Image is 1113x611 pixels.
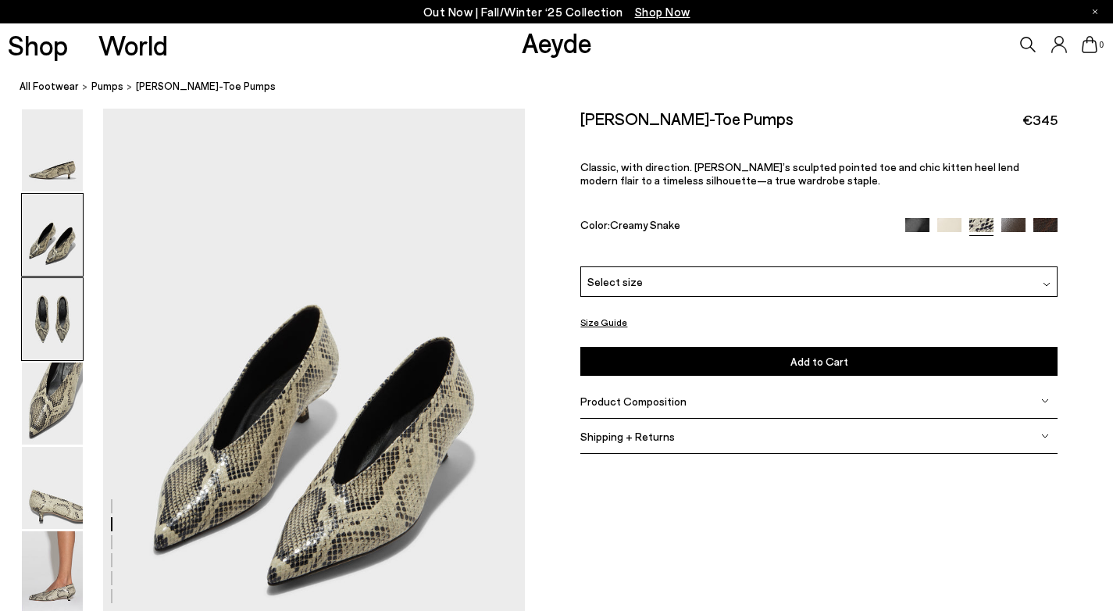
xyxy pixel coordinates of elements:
span: Product Composition [580,395,687,408]
img: Clara Pointed-Toe Pumps - Image 4 [22,363,83,445]
span: Shipping + Returns [580,430,675,443]
img: Clara Pointed-Toe Pumps - Image 2 [22,194,83,276]
img: svg%3E [1041,432,1049,440]
span: 0 [1097,41,1105,49]
img: svg%3E [1043,280,1051,288]
p: Classic, with direction. [PERSON_NAME]’s sculpted pointed toe and chic kitten heel lend modern fl... [580,160,1057,187]
span: Select size [587,273,643,290]
p: Out Now | Fall/Winter ‘25 Collection [423,2,690,22]
img: Clara Pointed-Toe Pumps - Image 5 [22,447,83,529]
nav: breadcrumb [20,66,1113,109]
img: svg%3E [1041,397,1049,405]
img: Clara Pointed-Toe Pumps - Image 1 [22,109,83,191]
span: €345 [1022,110,1058,130]
a: Shop [8,31,68,59]
img: Clara Pointed-Toe Pumps - Image 3 [22,278,83,360]
button: Size Guide [580,313,627,332]
a: Aeyde [522,26,592,59]
span: Navigate to /collections/new-in [635,5,690,19]
span: pumps [91,80,123,92]
a: pumps [91,78,123,95]
a: All Footwear [20,78,79,95]
span: [PERSON_NAME]-Toe Pumps [136,78,276,95]
span: Creamy Snake [610,218,680,231]
a: World [98,31,168,59]
span: Add to Cart [790,355,848,368]
a: 0 [1082,36,1097,53]
button: Add to Cart [580,347,1057,376]
h2: [PERSON_NAME]-Toe Pumps [580,109,794,128]
div: Color: [580,218,890,236]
